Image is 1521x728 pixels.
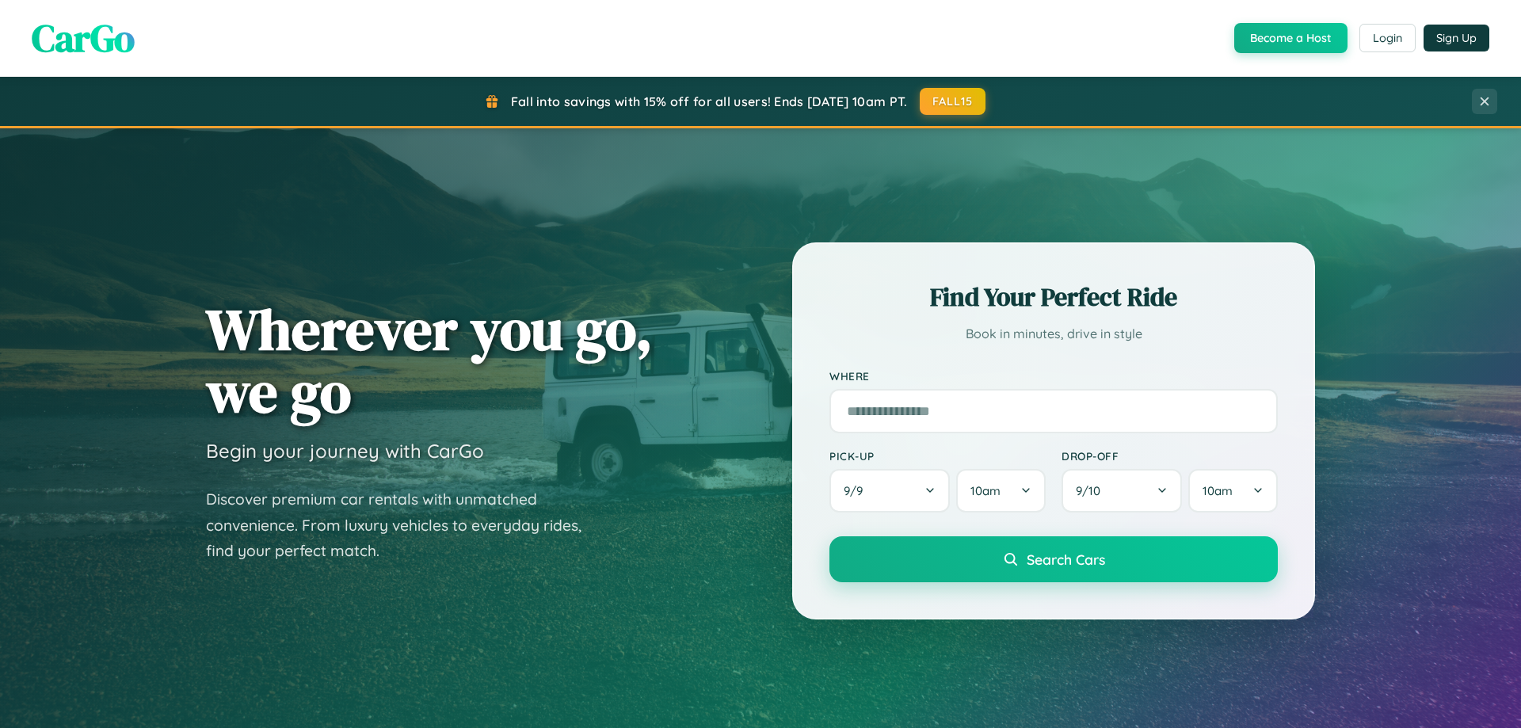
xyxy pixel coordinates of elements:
[206,486,602,564] p: Discover premium car rentals with unmatched convenience. From luxury vehicles to everyday rides, ...
[829,280,1278,314] h2: Find Your Perfect Ride
[970,483,1001,498] span: 10am
[32,12,135,64] span: CarGo
[829,536,1278,582] button: Search Cars
[829,449,1046,463] label: Pick-up
[1424,25,1489,51] button: Sign Up
[829,322,1278,345] p: Book in minutes, drive in style
[206,298,653,423] h1: Wherever you go, we go
[1062,469,1182,513] button: 9/10
[1234,23,1348,53] button: Become a Host
[829,369,1278,383] label: Where
[1359,24,1416,52] button: Login
[956,469,1046,513] button: 10am
[1062,449,1278,463] label: Drop-off
[206,439,484,463] h3: Begin your journey with CarGo
[1203,483,1233,498] span: 10am
[829,469,950,513] button: 9/9
[511,93,908,109] span: Fall into savings with 15% off for all users! Ends [DATE] 10am PT.
[1076,483,1108,498] span: 9 / 10
[844,483,871,498] span: 9 / 9
[920,88,986,115] button: FALL15
[1188,469,1278,513] button: 10am
[1027,551,1105,568] span: Search Cars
